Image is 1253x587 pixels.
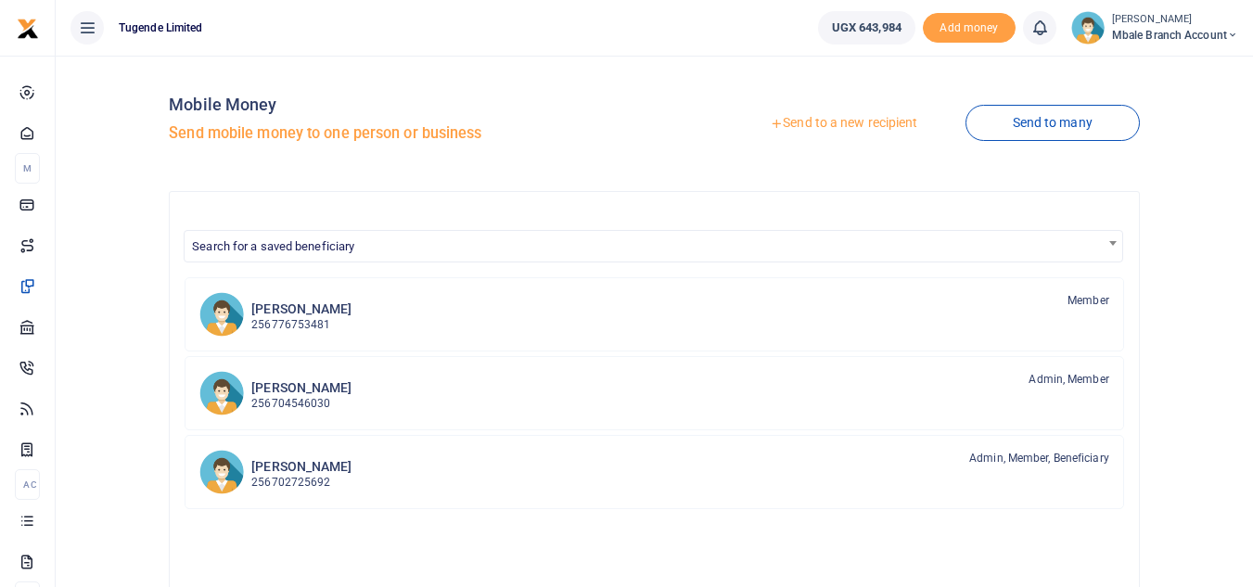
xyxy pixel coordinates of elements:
h6: [PERSON_NAME] [251,380,352,396]
li: Ac [15,469,40,500]
a: Send to many [965,105,1140,141]
small: [PERSON_NAME] [1112,12,1238,28]
span: UGX 643,984 [832,19,901,37]
span: Tugende Limited [111,19,211,36]
p: 256702725692 [251,474,352,491]
h4: Mobile Money [169,95,646,115]
p: 256776753481 [251,316,352,334]
span: Search for a saved beneficiary [184,230,1123,262]
span: Search for a saved beneficiary [185,231,1122,260]
img: JK [199,292,244,337]
span: Mbale Branch Account [1112,27,1238,44]
h6: [PERSON_NAME] [251,459,352,475]
span: Admin, Member, Beneficiary [969,450,1109,466]
span: Member [1068,292,1109,309]
a: logo-small logo-large logo-large [17,20,39,34]
img: logo-small [17,18,39,40]
span: Add money [923,13,1016,44]
a: Add money [923,19,1016,33]
li: Toup your wallet [923,13,1016,44]
img: LN [199,371,244,415]
li: Wallet ballance [811,11,923,45]
li: M [15,153,40,184]
a: profile-user [PERSON_NAME] Mbale Branch Account [1071,11,1238,45]
a: LN [PERSON_NAME] 256704546030 Admin, Member [185,356,1124,430]
img: FK [199,450,244,494]
a: FK [PERSON_NAME] 256702725692 Admin, Member, Beneficiary [185,435,1124,509]
span: Search for a saved beneficiary [192,239,354,253]
span: Admin, Member [1029,371,1108,388]
h5: Send mobile money to one person or business [169,124,646,143]
h6: [PERSON_NAME] [251,301,352,317]
a: JK [PERSON_NAME] 256776753481 Member [185,277,1124,351]
a: Send to a new recipient [722,107,965,140]
a: UGX 643,984 [818,11,915,45]
p: 256704546030 [251,395,352,413]
img: profile-user [1071,11,1105,45]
